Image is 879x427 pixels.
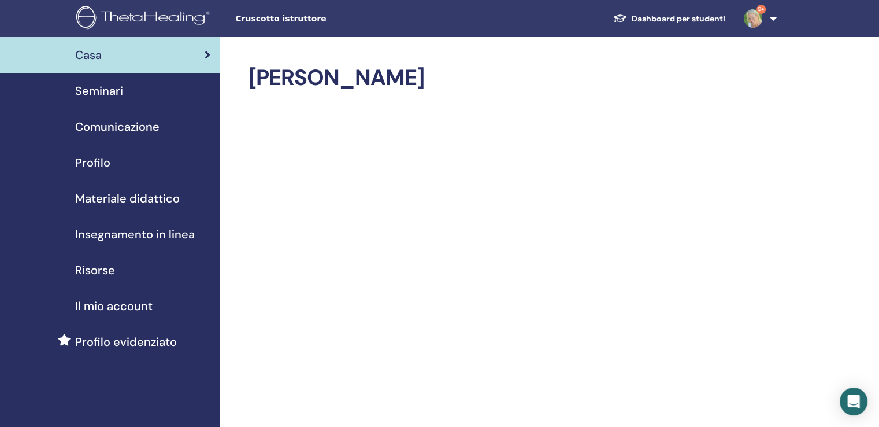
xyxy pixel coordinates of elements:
span: Seminari [75,82,123,100]
img: default.jpg [744,9,762,28]
div: Open Intercom Messenger [840,388,867,415]
span: Profilo [75,154,110,171]
span: Comunicazione [75,118,160,135]
span: Insegnamento in linea [75,226,195,243]
a: Dashboard per studenti [604,8,735,30]
span: Risorse [75,262,115,279]
h2: [PERSON_NAME] [249,65,775,91]
span: Il mio account [75,297,153,315]
img: graduation-cap-white.svg [613,13,627,23]
span: Materiale didattico [75,190,180,207]
span: Profilo evidenziato [75,333,177,351]
img: logo.png [76,6,214,32]
span: Cruscotto istruttore [235,13,409,25]
span: Casa [75,46,102,64]
span: 9+ [756,5,766,14]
